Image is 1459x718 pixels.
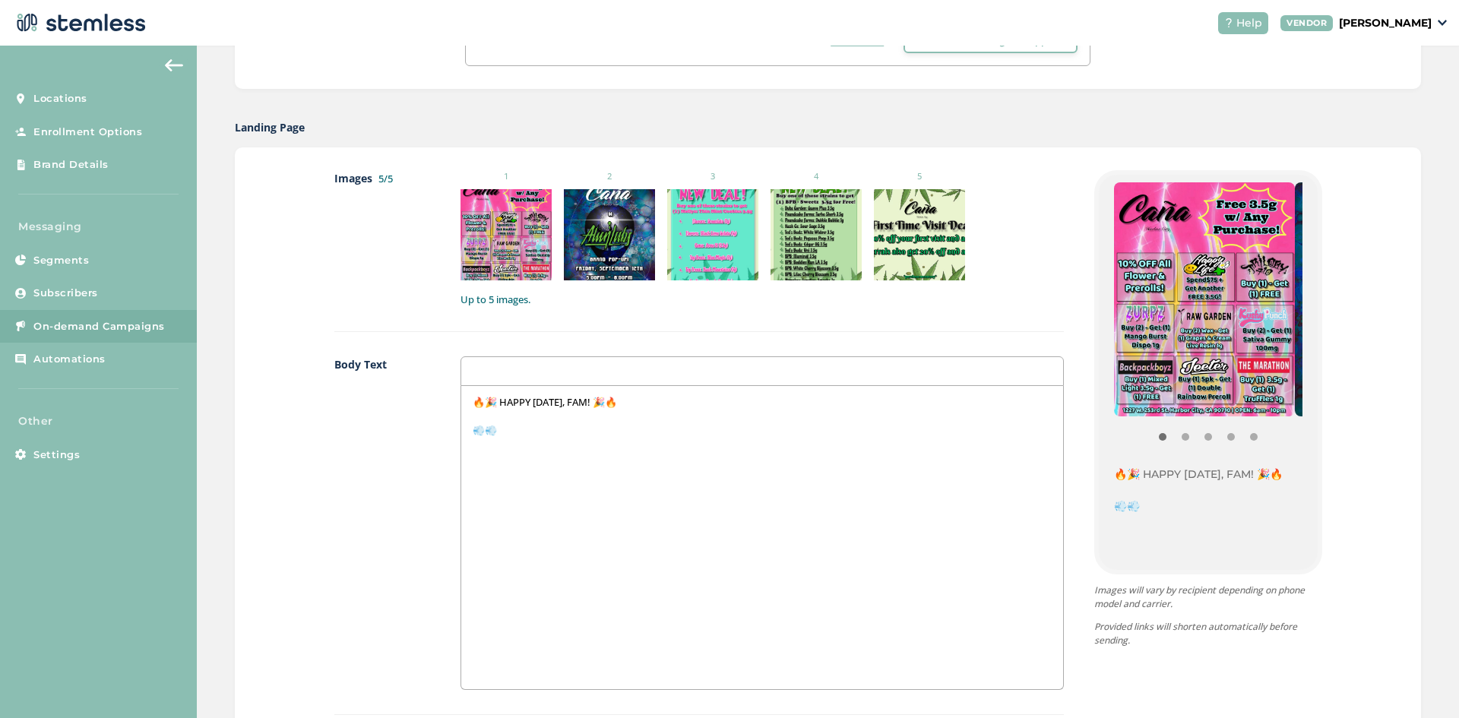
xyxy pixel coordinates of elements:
span: Subscribers [33,286,98,301]
p: 🔥🎉 HAPPY [DATE], FAM! 🎉🔥 [1114,467,1302,482]
p: Images will vary by recipient depending on phone model and carrier. [1094,584,1322,611]
span: Settings [33,448,80,463]
span: Enrollment Options [33,125,142,140]
span: Segments [33,253,89,268]
span: On-demand Campaigns [33,319,165,334]
img: icon_down-arrow-small-66adaf34.svg [1438,20,1447,26]
img: icon-arrow-back-accent-c549486e.svg [165,59,183,71]
img: logo-dark-0685b13c.svg [1199,569,1275,587]
small: 1 [460,170,552,183]
img: 9k= [564,189,655,280]
p: 🔥🎉 HAPPY [DATE], FAM! 🎉🔥 [473,395,1051,409]
small: 3 [667,170,758,183]
button: Item 2 [1197,425,1220,448]
button: Item 0 [1151,425,1174,448]
p: [PERSON_NAME] [1339,15,1432,31]
small: 2 [564,170,655,183]
span: Automations [33,352,106,367]
label: Body Text [334,356,431,690]
img: 9k= [771,189,862,280]
button: Item 3 [1220,425,1242,448]
img: 2Q== [874,189,965,280]
label: 5/5 [378,172,393,185]
label: Images [334,170,431,307]
span: Locations [33,91,87,106]
span: Brand Details [33,157,109,172]
label: Up to 5 images. [460,293,1063,308]
iframe: Chat Widget [1383,645,1459,718]
button: Item 1 [1174,425,1197,448]
small: 4 [771,170,862,183]
div: VENDOR [1280,15,1333,31]
p: Provided links will shorten automatically before sending. [1094,620,1322,647]
span: Help [1236,15,1262,31]
img: 9k= [667,189,758,280]
img: logo-dark-0685b13c.svg [12,8,146,38]
label: Landing Page [235,119,305,135]
p: 💨💨 [1114,498,1302,514]
img: icon-help-white-03924b79.svg [1224,18,1233,27]
small: 5 [874,170,965,183]
img: 2Q== [460,189,552,280]
img: 2Q== [1114,182,1295,416]
button: Item 4 [1242,425,1265,448]
p: 💨💨 [473,423,1051,437]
